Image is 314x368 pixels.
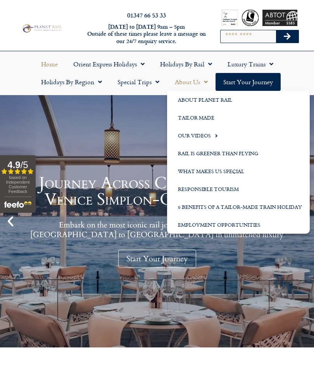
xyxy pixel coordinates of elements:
[127,10,166,19] a: 01347 66 53 33
[167,162,310,180] a: What Makes us Special
[167,180,310,198] a: Responsible Tourism
[276,30,298,43] button: Search
[167,109,310,127] a: Tailor Made
[167,198,310,216] a: 6 Benefits of a Tailor-Made Train Holiday
[167,216,310,234] a: Employment Opportunities
[167,73,216,91] a: About Us
[4,215,17,228] div: Previous slide
[33,73,110,91] a: Holidays by Region
[4,55,310,91] nav: Menu
[167,144,310,162] a: Rail is Greener than Flying
[167,91,310,109] a: About Planet Rail
[167,127,310,144] a: Our Videos
[152,55,220,73] a: Holidays by Rail
[21,23,63,34] img: Planet Rail Train Holidays Logo
[167,91,310,234] ul: About Us
[220,55,281,73] a: Luxury Trains
[19,220,295,240] p: Embark on the most iconic rail journey in the world — from [GEOGRAPHIC_DATA] to [GEOGRAPHIC_DATA]...
[19,175,295,208] h1: A Journey Across Continents on the Venice Simplon-Orient-Express
[216,73,281,91] a: Start your Journey
[86,23,207,45] h6: [DATE] to [DATE] 9am – 5pm Outside of these times please leave a message on our 24/7 enquiry serv...
[118,250,196,268] a: Start Your Journey
[66,55,152,73] a: Orient Express Holidays
[110,73,167,91] a: Special Trips
[33,55,66,73] a: Home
